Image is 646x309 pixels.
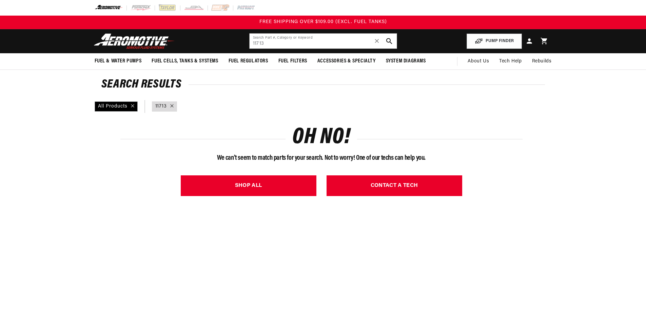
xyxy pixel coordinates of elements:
[499,58,522,65] span: Tech Help
[101,79,545,90] h2: Search Results
[374,36,380,46] span: ✕
[292,128,350,148] h1: OH NO!
[273,53,312,69] summary: Fuel Filters
[494,53,527,70] summary: Tech Help
[146,53,223,69] summary: Fuel Cells, Tanks & Systems
[95,58,142,65] span: Fuel & Water Pumps
[92,33,177,49] img: Aeromotive
[120,153,523,163] p: We can't seem to match parts for your search. Not to worry! One of our techs can help you.
[386,58,426,65] span: System Diagrams
[181,175,316,196] a: SHOP ALL
[468,59,489,64] span: About Us
[381,53,431,69] summary: System Diagrams
[229,58,268,65] span: Fuel Regulators
[317,58,376,65] span: Accessories & Specialty
[382,34,397,49] button: search button
[467,34,522,49] button: PUMP FINDER
[312,53,381,69] summary: Accessories & Specialty
[152,58,218,65] span: Fuel Cells, Tanks & Systems
[250,34,397,49] input: Search by Part Number, Category or Keyword
[95,101,138,112] div: All Products
[327,175,462,196] a: CONTACT A TECH
[90,53,147,69] summary: Fuel & Water Pumps
[532,58,552,65] span: Rebuilds
[278,58,307,65] span: Fuel Filters
[527,53,557,70] summary: Rebuilds
[259,19,387,24] span: FREE SHIPPING OVER $109.00 (EXCL. FUEL TANKS)
[223,53,273,69] summary: Fuel Regulators
[155,103,167,110] a: 11713
[463,53,494,70] a: About Us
